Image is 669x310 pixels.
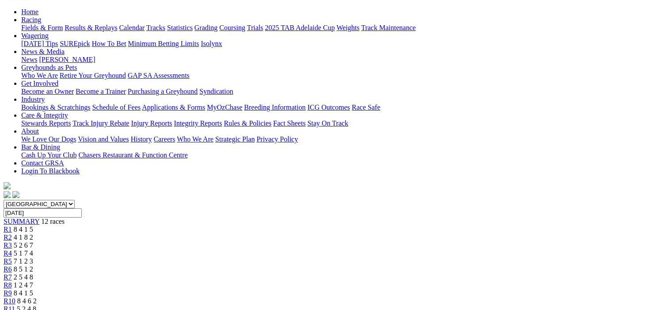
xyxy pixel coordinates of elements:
[4,281,12,289] a: R8
[128,88,198,95] a: Purchasing a Greyhound
[14,249,33,257] span: 5 1 7 4
[4,273,12,281] a: R7
[131,119,172,127] a: Injury Reports
[4,208,82,218] input: Select date
[14,289,33,297] span: 8 4 1 5
[14,273,33,281] span: 2 5 4 8
[21,119,665,127] div: Care & Integrity
[219,24,245,31] a: Coursing
[65,24,117,31] a: Results & Replays
[128,40,199,47] a: Minimum Betting Limits
[307,119,348,127] a: Stay On Track
[60,72,126,79] a: Retire Your Greyhound
[352,103,380,111] a: Race Safe
[39,56,95,63] a: [PERSON_NAME]
[146,24,165,31] a: Tracks
[21,8,38,15] a: Home
[21,56,37,63] a: News
[21,48,65,55] a: News & Media
[21,24,665,32] div: Racing
[177,135,214,143] a: Who We Are
[195,24,218,31] a: Grading
[21,96,45,103] a: Industry
[153,135,175,143] a: Careers
[4,226,12,233] a: R1
[361,24,416,31] a: Track Maintenance
[21,40,58,47] a: [DATE] Tips
[73,119,129,127] a: Track Injury Rebate
[4,289,12,297] a: R9
[21,64,77,71] a: Greyhounds as Pets
[256,135,298,143] a: Privacy Policy
[4,191,11,198] img: facebook.svg
[14,241,33,249] span: 5 2 6 7
[21,143,60,151] a: Bar & Dining
[21,119,71,127] a: Stewards Reports
[201,40,222,47] a: Isolynx
[92,103,140,111] a: Schedule of Fees
[4,241,12,249] a: R3
[199,88,233,95] a: Syndication
[167,24,193,31] a: Statistics
[247,24,263,31] a: Trials
[21,56,665,64] div: News & Media
[60,40,90,47] a: SUREpick
[4,265,12,273] a: R6
[92,40,126,47] a: How To Bet
[4,249,12,257] a: R4
[207,103,242,111] a: MyOzChase
[21,72,665,80] div: Greyhounds as Pets
[130,135,152,143] a: History
[244,103,306,111] a: Breeding Information
[14,226,33,233] span: 8 4 1 5
[174,119,222,127] a: Integrity Reports
[12,191,19,198] img: twitter.svg
[21,135,76,143] a: We Love Our Dogs
[21,88,74,95] a: Become an Owner
[14,281,33,289] span: 1 2 4 7
[4,218,39,225] a: SUMMARY
[21,159,64,167] a: Contact GRSA
[142,103,205,111] a: Applications & Forms
[78,135,129,143] a: Vision and Values
[265,24,335,31] a: 2025 TAB Adelaide Cup
[336,24,359,31] a: Weights
[14,233,33,241] span: 4 1 8 2
[4,297,15,305] a: R10
[41,218,65,225] span: 12 races
[21,151,76,159] a: Cash Up Your Club
[4,182,11,189] img: logo-grsa-white.png
[21,111,68,119] a: Care & Integrity
[215,135,255,143] a: Strategic Plan
[14,265,33,273] span: 8 5 1 2
[4,233,12,241] a: R2
[21,103,90,111] a: Bookings & Scratchings
[21,167,80,175] a: Login To Blackbook
[76,88,126,95] a: Become a Trainer
[119,24,145,31] a: Calendar
[21,88,665,96] div: Get Involved
[21,40,665,48] div: Wagering
[21,135,665,143] div: About
[21,151,665,159] div: Bar & Dining
[307,103,350,111] a: ICG Outcomes
[21,80,58,87] a: Get Involved
[21,127,39,135] a: About
[14,257,33,265] span: 7 1 2 3
[21,32,49,39] a: Wagering
[78,151,187,159] a: Chasers Restaurant & Function Centre
[4,257,12,265] a: R5
[21,103,665,111] div: Industry
[21,72,58,79] a: Who We Are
